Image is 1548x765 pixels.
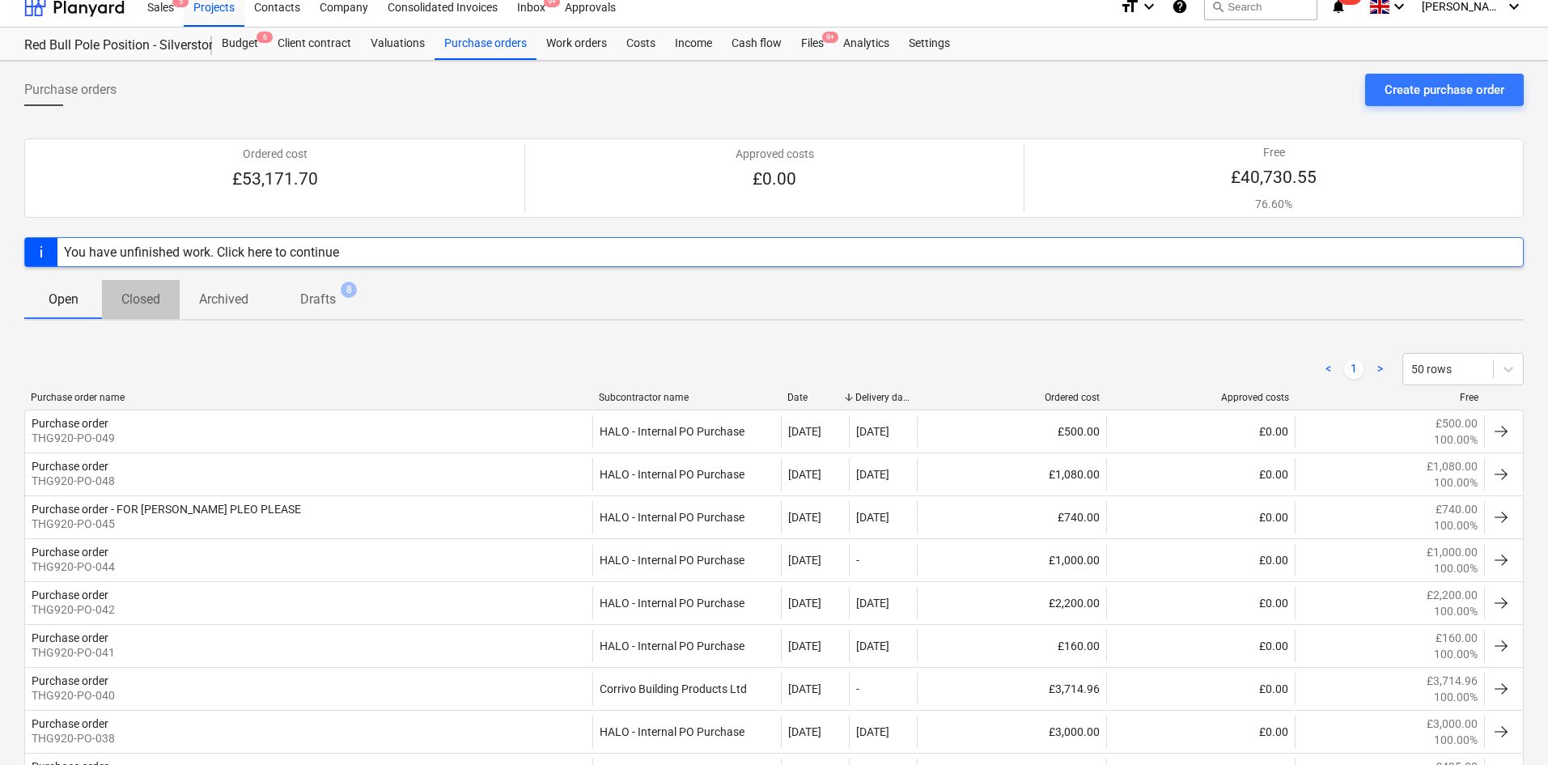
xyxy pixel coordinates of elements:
p: Archived [199,290,248,309]
div: HALO - Internal PO Purchase [592,716,782,748]
div: £0.00 [1106,673,1296,705]
p: £740.00 [1436,501,1478,517]
p: THG920-PO-049 [32,430,115,446]
p: 76.60% [1231,196,1317,212]
div: Approved costs [1113,392,1289,403]
iframe: Chat Widget [1467,687,1548,765]
div: Files [791,28,833,60]
p: £53,171.70 [232,168,318,191]
div: [DATE] [788,640,821,652]
div: HALO - Internal PO Purchase [592,544,782,576]
div: [DATE] [788,511,821,524]
p: 100.00% [1434,603,1478,619]
p: THG920-PO-042 [32,601,115,618]
a: Page 1 is your current page [1344,359,1364,379]
div: £0.00 [1106,716,1296,748]
p: £160.00 [1436,630,1478,646]
a: Cash flow [722,28,791,60]
div: - [856,682,859,695]
p: £0.00 [736,168,814,191]
p: 100.00% [1434,517,1478,533]
span: Purchase orders [24,80,117,100]
p: £3,714.96 [1427,673,1478,689]
div: Purchase order [32,460,108,473]
p: THG920-PO-045 [32,516,301,532]
a: Next page [1370,359,1389,379]
div: Purchase order [32,631,108,644]
div: HALO - Internal PO Purchase [592,415,782,448]
p: £1,000.00 [1427,544,1478,560]
div: Subcontractor name [599,392,775,403]
div: HALO - Internal PO Purchase [592,458,782,491]
div: [DATE] [788,682,821,695]
p: £500.00 [1436,415,1478,431]
div: [DATE] [856,468,889,481]
div: Red Bull Pole Position - Silverstone 2025 [24,37,193,54]
div: Purchase order - FOR [PERSON_NAME] PLEO PLEASE [32,503,301,516]
p: Open [44,290,83,309]
p: 100.00% [1434,474,1478,491]
p: 100.00% [1434,431,1478,448]
div: Purchase order [32,417,108,430]
div: Budget [212,28,268,60]
span: 9+ [822,32,838,43]
p: Approved costs [736,146,814,162]
p: 100.00% [1434,689,1478,705]
p: Free [1231,144,1317,160]
div: Corrivo Building Products Ltd [592,673,782,705]
div: Purchase order [32,546,108,559]
a: Analytics [833,28,899,60]
div: £3,000.00 [917,716,1106,748]
div: [DATE] [856,425,889,438]
div: [DATE] [788,554,821,567]
div: £2,200.00 [917,587,1106,619]
a: Work orders [536,28,617,60]
div: £1,000.00 [917,544,1106,576]
div: £500.00 [917,415,1106,448]
div: HALO - Internal PO Purchase [592,501,782,533]
a: Purchase orders [435,28,536,60]
div: £0.00 [1106,544,1296,576]
div: HALO - Internal PO Purchase [592,630,782,662]
div: £0.00 [1106,415,1296,448]
a: Files9+ [791,28,833,60]
div: [DATE] [856,511,889,524]
p: 100.00% [1434,560,1478,576]
a: Budget6 [212,28,268,60]
p: THG920-PO-041 [32,644,115,661]
div: [DATE] [856,640,889,652]
div: Purchase order [32,674,108,687]
p: THG920-PO-038 [32,730,115,746]
p: THG920-PO-048 [32,473,115,489]
div: Create purchase order [1385,79,1504,100]
p: £1,080.00 [1427,458,1478,474]
p: £3,000.00 [1427,716,1478,732]
div: Free [1302,392,1478,403]
span: 6 [257,32,273,43]
div: Purchase order name [31,392,586,403]
div: £0.00 [1106,501,1296,533]
p: Drafts [300,290,336,309]
div: £0.00 [1106,458,1296,491]
div: - [856,554,859,567]
a: Income [665,28,722,60]
p: £40,730.55 [1231,167,1317,189]
div: [DATE] [788,725,821,738]
div: £160.00 [917,630,1106,662]
div: Valuations [361,28,435,60]
p: £2,200.00 [1427,587,1478,603]
p: THG920-PO-040 [32,687,115,703]
div: Ordered cost [923,392,1100,403]
p: 100.00% [1434,646,1478,662]
div: Purchase order [32,717,108,730]
div: Settings [899,28,960,60]
p: 100.00% [1434,732,1478,748]
div: £0.00 [1106,630,1296,662]
button: Create purchase order [1365,74,1524,106]
div: [DATE] [856,725,889,738]
div: £0.00 [1106,587,1296,619]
